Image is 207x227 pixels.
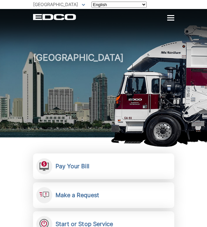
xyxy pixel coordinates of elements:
[33,153,174,179] a: Pay Your Bill
[56,192,99,199] h2: Make a Request
[33,53,174,139] h1: [GEOGRAPHIC_DATA]
[33,14,76,20] a: EDCD logo. Return to the homepage.
[91,2,147,8] select: Select a language
[56,163,89,170] h2: Pay Your Bill
[33,182,174,208] a: Make a Request
[33,2,78,7] span: [GEOGRAPHIC_DATA]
